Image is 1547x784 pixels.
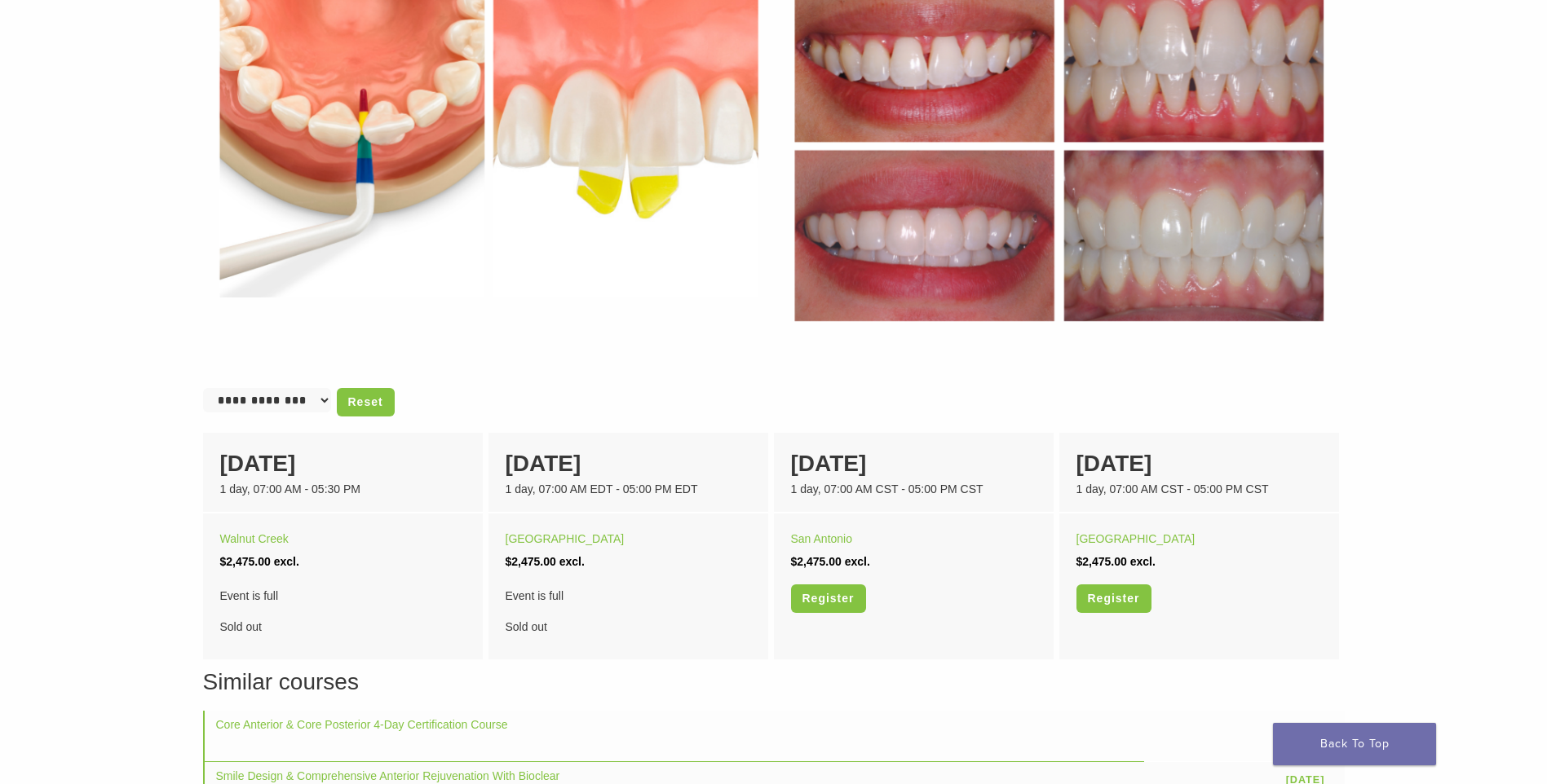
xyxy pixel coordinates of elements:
span: Event is full [506,584,751,607]
a: Register [791,584,866,613]
div: 1 day, 07:00 AM - 05:30 PM [220,481,466,498]
div: Sold out [506,584,751,638]
span: Event is full [220,584,466,607]
a: Reset [337,388,395,416]
a: Core Anterior & Core Posterior 4-Day Certification Course [216,718,508,731]
a: Back To Top [1273,723,1436,765]
span: excl. [845,555,870,568]
div: [DATE] [506,447,751,481]
a: Register [1076,584,1151,613]
span: $2,475.00 [506,555,556,568]
span: $2,475.00 [220,555,271,568]
a: [DATE] [1278,716,1333,742]
div: Sold out [220,584,466,638]
a: [GEOGRAPHIC_DATA] [1076,532,1196,545]
a: [GEOGRAPHIC_DATA] [506,532,625,545]
a: San Antonio [791,532,853,545]
div: [DATE] [791,447,1036,481]
div: [DATE] [1076,447,1322,481]
a: Smile Design & Comprehensive Anterior Rejuvenation With Bioclear [216,769,560,782]
span: excl. [559,555,585,568]
div: [DATE] [220,447,466,481]
span: excl. [274,555,299,568]
div: 1 day, 07:00 AM EDT - 05:00 PM EDT [506,481,751,498]
a: Walnut Creek [220,532,289,545]
div: 1 day, 07:00 AM CST - 05:00 PM CST [1076,481,1322,498]
span: $2,475.00 [791,555,842,568]
span: excl. [1130,555,1156,568]
span: $2,475.00 [1076,555,1127,568]
div: 1 day, 07:00 AM CST - 05:00 PM CST [791,481,1036,498]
